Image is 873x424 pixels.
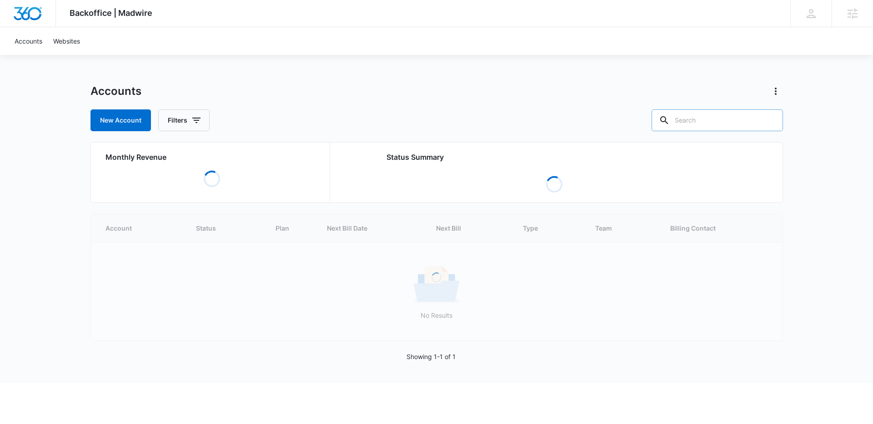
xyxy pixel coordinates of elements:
input: Search [652,109,783,131]
h2: Status Summary [386,152,722,163]
h1: Accounts [90,84,141,98]
button: Filters [158,109,210,131]
p: Showing 1-1 of 1 [406,352,456,361]
a: Accounts [9,27,48,55]
a: New Account [90,109,151,131]
h2: Monthly Revenue [105,152,319,163]
button: Actions [768,84,783,99]
a: Websites [48,27,85,55]
span: Backoffice | Madwire [70,8,152,18]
